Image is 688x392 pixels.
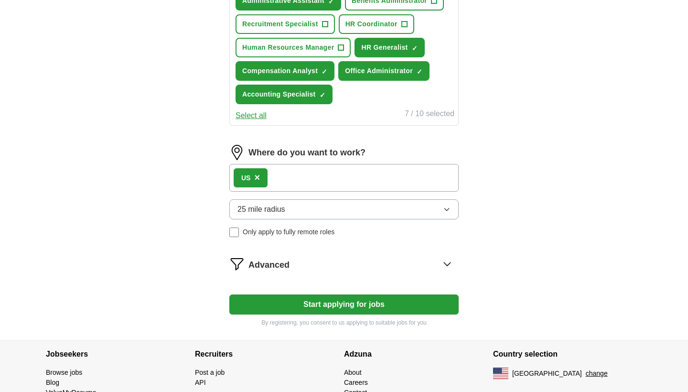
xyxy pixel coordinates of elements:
[322,68,327,76] span: ✓
[237,204,285,215] span: 25 mile radius
[412,44,418,52] span: ✓
[586,369,608,379] button: change
[229,145,245,160] img: location.png
[254,171,260,185] button: ×
[242,89,316,99] span: Accounting Specialist
[248,259,290,272] span: Advanced
[243,227,334,237] span: Only apply to fully remote roles
[242,19,318,29] span: Recruitment Specialist
[361,43,408,53] span: HR Generalist
[236,110,267,121] button: Select all
[229,318,459,327] p: By registering, you consent to us applying to suitable jobs for you
[242,43,334,53] span: Human Resources Manager
[339,14,414,34] button: HR Coordinator
[338,61,430,81] button: Office Administrator✓
[254,172,260,183] span: ×
[320,91,325,99] span: ✓
[344,369,362,376] a: About
[236,85,333,104] button: Accounting Specialist✓
[248,146,365,159] label: Where do you want to work?
[229,256,245,272] img: filter
[345,19,398,29] span: HR Coordinator
[195,369,225,376] a: Post a job
[512,369,582,379] span: [GEOGRAPHIC_DATA]
[236,61,334,81] button: Compensation Analyst✓
[242,66,318,76] span: Compensation Analyst
[195,379,206,386] a: API
[345,66,413,76] span: Office Administrator
[46,379,59,386] a: Blog
[405,108,454,121] div: 7 / 10 selected
[229,199,459,219] button: 25 mile radius
[344,379,368,386] a: Careers
[236,38,351,57] button: Human Resources Manager
[417,68,422,76] span: ✓
[493,341,642,368] h4: Country selection
[229,294,459,315] button: Start applying for jobs
[241,173,250,183] div: US
[493,368,508,379] img: US flag
[355,38,424,57] button: HR Generalist✓
[46,369,82,376] a: Browse jobs
[229,228,239,237] input: Only apply to fully remote roles
[236,14,335,34] button: Recruitment Specialist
